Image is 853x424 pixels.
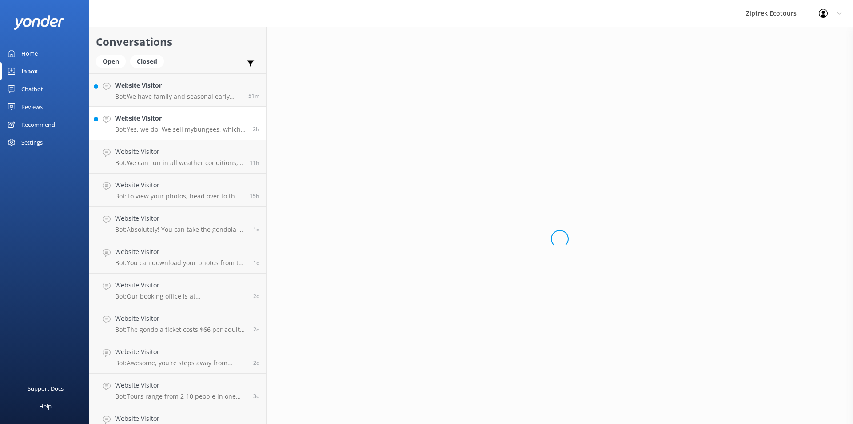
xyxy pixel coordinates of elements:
[250,192,259,200] span: Sep 04 2025 05:44pm (UTC +12:00) Pacific/Auckland
[21,116,55,133] div: Recommend
[89,340,266,374] a: Website VisitorBot:Awesome, you're steps away from ziplining! It's easiest to book your zipline e...
[248,92,259,100] span: Sep 05 2025 07:54am (UTC +12:00) Pacific/Auckland
[115,326,247,334] p: Bot: The gondola ticket costs $66 per adult and $46 per youth. You can purchase your tickets onli...
[89,207,266,240] a: Website VisitorBot:Absolutely! You can take the gondola up to [PERSON_NAME][GEOGRAPHIC_DATA], enj...
[115,192,243,200] p: Bot: To view your photos, head over to the My Photos Page on our website and select the exact dat...
[250,159,259,166] span: Sep 04 2025 09:42pm (UTC +12:00) Pacific/Auckland
[115,314,247,323] h4: Website Visitor
[253,259,259,267] span: Sep 03 2025 07:40pm (UTC +12:00) Pacific/Auckland
[21,80,43,98] div: Chatbot
[115,113,246,123] h4: Website Visitor
[115,180,243,190] h4: Website Visitor
[115,414,247,424] h4: Website Visitor
[89,140,266,174] a: Website VisitorBot:We can run in all weather conditions, including windy days! If severe weather ...
[253,292,259,300] span: Sep 03 2025 07:08am (UTC +12:00) Pacific/Auckland
[89,374,266,407] a: Website VisitorBot:Tours range from 2-10 people in one group, so if you're the only one booked, w...
[21,62,38,80] div: Inbox
[253,392,259,400] span: Sep 01 2025 11:58pm (UTC +12:00) Pacific/Auckland
[253,125,259,133] span: Sep 05 2025 06:24am (UTC +12:00) Pacific/Auckland
[89,73,266,107] a: Website VisitorBot:We have family and seasonal early bird discounts available, which can change t...
[115,259,247,267] p: Bot: You can download your photos from the My Photos Page on our website. Just select the exact d...
[115,147,243,157] h4: Website Visitor
[21,98,43,116] div: Reviews
[115,280,247,290] h4: Website Visitor
[115,81,242,90] h4: Website Visitor
[115,392,247,400] p: Bot: Tours range from 2-10 people in one group, so if you're the only one booked, we might need t...
[13,15,64,30] img: yonder-white-logo.png
[96,55,126,68] div: Open
[96,33,259,50] h2: Conversations
[253,226,259,233] span: Sep 03 2025 11:19pm (UTC +12:00) Pacific/Auckland
[96,56,130,66] a: Open
[130,55,164,68] div: Closed
[21,133,43,151] div: Settings
[39,397,52,415] div: Help
[89,107,266,140] a: Website VisitorBot:Yes, we do! We sell mybungees, which are straps for your phone, at our Treehou...
[115,359,247,367] p: Bot: Awesome, you're steps away from ziplining! It's easiest to book your zipline experience onli...
[115,93,242,101] p: Bot: We have family and seasonal early bird discounts available, which can change throughout the ...
[115,125,246,133] p: Bot: Yes, we do! We sell mybungees, which are straps for your phone, at our Treehouse or our shop...
[115,347,247,357] h4: Website Visitor
[115,380,247,390] h4: Website Visitor
[89,307,266,340] a: Website VisitorBot:The gondola ticket costs $66 per adult and $46 per youth. You can purchase you...
[89,240,266,274] a: Website VisitorBot:You can download your photos from the My Photos Page on our website. Just sele...
[253,359,259,367] span: Sep 02 2025 08:29pm (UTC +12:00) Pacific/Auckland
[115,226,247,234] p: Bot: Absolutely! You can take the gondola up to [PERSON_NAME][GEOGRAPHIC_DATA], enjoy some luge r...
[115,247,247,257] h4: Website Visitor
[89,274,266,307] a: Website VisitorBot:Our booking office is at [STREET_ADDRESS]. The tour itself starts at our [GEOG...
[89,174,266,207] a: Website VisitorBot:To view your photos, head over to the My Photos Page on our website and select...
[253,326,259,333] span: Sep 02 2025 09:42pm (UTC +12:00) Pacific/Auckland
[21,44,38,62] div: Home
[115,159,243,167] p: Bot: We can run in all weather conditions, including windy days! If severe weather ever requires ...
[28,380,64,397] div: Support Docs
[115,214,247,223] h4: Website Visitor
[115,292,247,300] p: Bot: Our booking office is at [STREET_ADDRESS]. The tour itself starts at our [GEOGRAPHIC_DATA], ...
[130,56,168,66] a: Closed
